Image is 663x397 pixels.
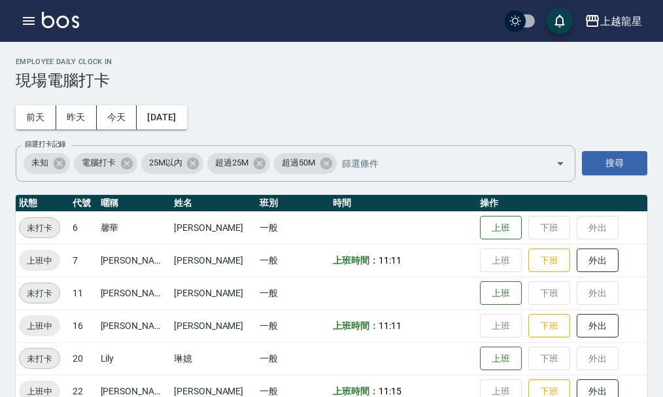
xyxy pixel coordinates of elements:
[207,156,256,169] span: 超過25M
[97,309,171,342] td: [PERSON_NAME]
[333,320,379,331] b: 上班時間：
[74,153,137,174] div: 電腦打卡
[477,195,647,212] th: 操作
[97,342,171,375] td: Lily
[97,277,171,309] td: [PERSON_NAME]
[256,342,330,375] td: 一般
[171,277,256,309] td: [PERSON_NAME]
[19,254,60,268] span: 上班中
[274,156,323,169] span: 超過50M
[16,105,56,129] button: 前天
[207,153,270,174] div: 超過25M
[16,58,647,66] h2: Employee Daily Clock In
[56,105,97,129] button: 昨天
[480,216,522,240] button: 上班
[577,249,619,273] button: 外出
[20,352,59,366] span: 未打卡
[97,211,171,244] td: 馨華
[97,195,171,212] th: 暱稱
[171,195,256,212] th: 姓名
[69,277,97,309] td: 11
[20,286,59,300] span: 未打卡
[141,153,204,174] div: 25M以內
[528,314,570,338] button: 下班
[330,195,477,212] th: 時間
[97,105,137,129] button: 今天
[600,13,642,29] div: 上越龍星
[74,156,124,169] span: 電腦打卡
[69,244,97,277] td: 7
[379,255,401,266] span: 11:11
[379,320,401,331] span: 11:11
[256,211,330,244] td: 一般
[171,244,256,277] td: [PERSON_NAME]
[69,309,97,342] td: 16
[256,309,330,342] td: 一般
[379,386,401,396] span: 11:15
[97,244,171,277] td: [PERSON_NAME]
[19,319,60,333] span: 上班中
[256,277,330,309] td: 一般
[69,342,97,375] td: 20
[24,156,56,169] span: 未知
[137,105,186,129] button: [DATE]
[20,221,59,235] span: 未打卡
[256,244,330,277] td: 一般
[582,151,647,175] button: 搜尋
[171,342,256,375] td: 琳嬑
[480,347,522,371] button: 上班
[171,211,256,244] td: [PERSON_NAME]
[16,195,69,212] th: 狀態
[256,195,330,212] th: 班別
[141,156,190,169] span: 25M以內
[333,255,379,266] b: 上班時間：
[577,314,619,338] button: 外出
[274,153,337,174] div: 超過50M
[42,12,79,28] img: Logo
[16,71,647,90] h3: 現場電腦打卡
[69,211,97,244] td: 6
[579,8,647,35] button: 上越龍星
[69,195,97,212] th: 代號
[550,153,571,174] button: Open
[528,249,570,273] button: 下班
[24,153,70,174] div: 未知
[25,139,66,149] label: 篩選打卡記錄
[547,8,573,34] button: save
[339,152,533,175] input: 篩選條件
[171,309,256,342] td: [PERSON_NAME]
[480,281,522,305] button: 上班
[333,386,379,396] b: 上班時間：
